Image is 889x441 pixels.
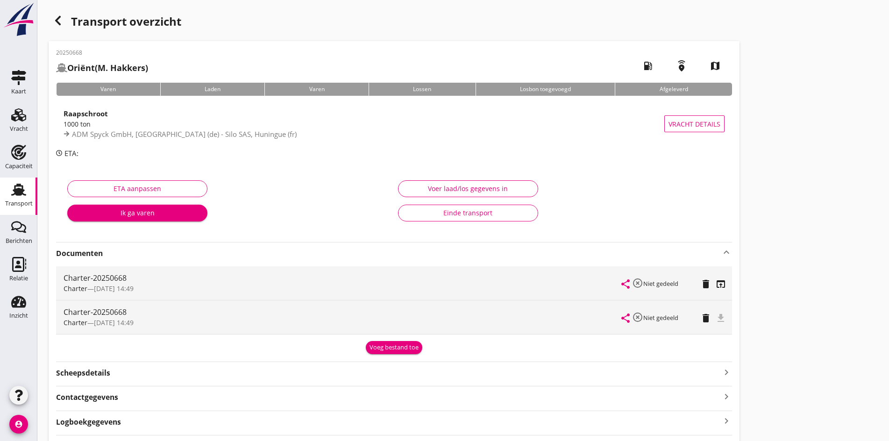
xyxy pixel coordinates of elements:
div: Lossen [369,83,476,96]
small: Niet gedeeld [643,279,678,288]
i: account_circle [9,415,28,434]
div: Voer laad/los gegevens in [406,184,530,193]
div: Charter-20250668 [64,272,622,284]
div: Ik ga varen [75,208,200,218]
strong: Logboekgegevens [56,417,121,427]
i: local_gas_station [635,53,661,79]
strong: Scheepsdetails [56,368,110,378]
i: share [620,313,631,324]
div: Vracht [10,126,28,132]
i: open_in_browser [715,278,726,290]
i: keyboard_arrow_right [721,415,732,427]
div: Varen [56,83,160,96]
div: Varen [264,83,369,96]
a: Raapschroot1000 tonADM Spyck GmbH, [GEOGRAPHIC_DATA] (de) - Silo SAS, Huningue (fr)Vracht details [56,103,732,144]
span: [DATE] 14:49 [94,284,134,293]
div: 1000 ton [64,119,664,129]
div: Kaart [11,88,26,94]
i: keyboard_arrow_up [721,247,732,258]
div: ETA aanpassen [75,184,199,193]
i: highlight_off [632,277,643,289]
span: ADM Spyck GmbH, [GEOGRAPHIC_DATA] (de) - Silo SAS, Huningue (fr) [72,129,297,139]
button: Vracht details [664,115,725,132]
button: ETA aanpassen [67,180,207,197]
button: Einde transport [398,205,538,221]
div: — [64,284,622,293]
i: delete [700,278,711,290]
div: Einde transport [406,208,530,218]
div: Charter-20250668 [64,306,622,318]
div: Capaciteit [5,163,33,169]
i: keyboard_arrow_right [721,366,732,378]
div: Inzicht [9,313,28,319]
span: Charter [64,318,87,327]
span: ETA: [64,149,78,158]
img: logo-small.a267ee39.svg [2,2,36,37]
i: keyboard_arrow_right [721,390,732,403]
button: Voer laad/los gegevens in [398,180,538,197]
strong: Oriënt [67,62,95,73]
div: Afgeleverd [615,83,732,96]
span: Charter [64,284,87,293]
span: [DATE] 14:49 [94,318,134,327]
strong: Raapschroot [64,109,108,118]
div: — [64,318,622,327]
button: Voeg bestand toe [366,341,422,354]
div: Voeg bestand toe [370,343,419,352]
i: highlight_off [632,312,643,323]
i: delete [700,313,711,324]
div: Relatie [9,275,28,281]
button: Ik ga varen [67,205,207,221]
i: emergency_share [669,53,695,79]
p: 20250668 [56,49,148,57]
div: Laden [160,83,265,96]
h2: (M. Hakkers) [56,62,148,74]
strong: Documenten [56,248,721,259]
div: Losbon toegevoegd [476,83,615,96]
strong: Contactgegevens [56,392,118,403]
div: Transport overzicht [49,11,740,34]
div: Berichten [6,238,32,244]
i: map [702,53,728,79]
span: Vracht details [669,119,720,129]
small: Niet gedeeld [643,313,678,322]
div: Transport [5,200,33,206]
i: share [620,278,631,290]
